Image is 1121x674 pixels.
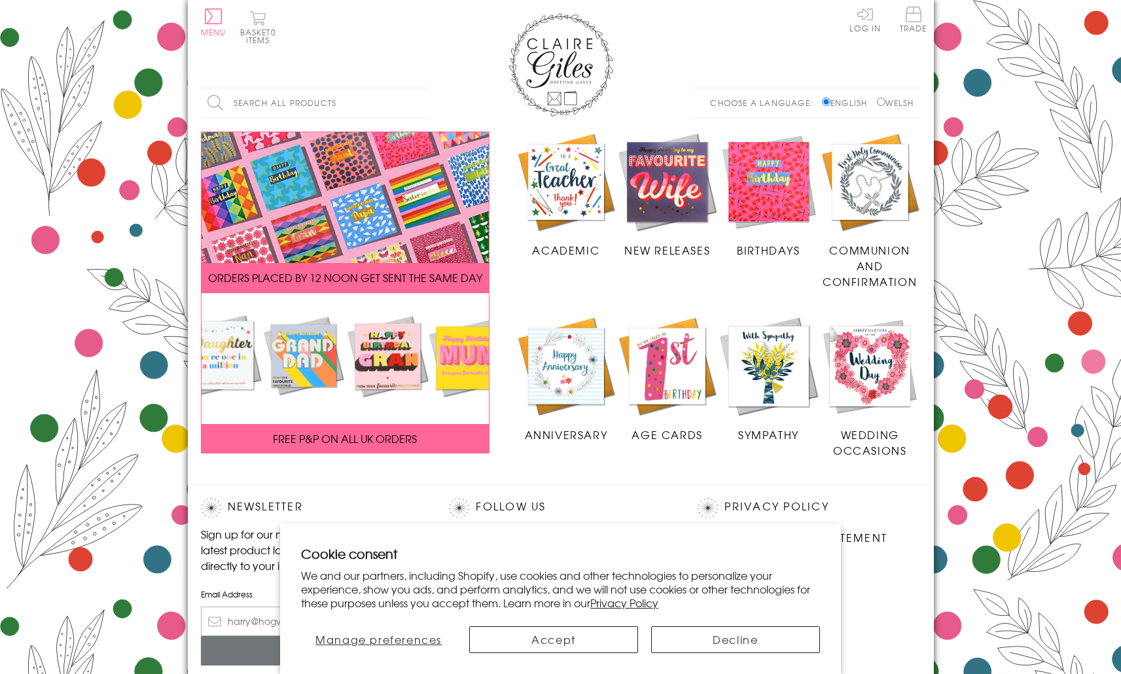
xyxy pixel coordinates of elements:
input: Search all products [201,88,430,118]
a: Age Cards [616,315,718,442]
span: Birthdays [737,242,800,258]
button: Menu [201,9,226,36]
h2: Cookie consent [301,544,820,563]
span: Sympathy [738,427,799,442]
input: English [822,98,830,106]
a: Wedding Occasions [819,315,921,458]
span: New Releases [624,242,710,258]
a: Privacy Policy [590,595,658,611]
input: Subscribe [201,636,423,665]
label: English [822,97,874,109]
span: Manage preferences [315,631,442,647]
input: Search [417,88,430,118]
button: Basket0 items [240,10,276,44]
a: Birthdays [718,132,819,258]
span: Anniversary [525,427,608,442]
a: Log In [849,7,881,32]
a: Privacy Policy [724,498,828,516]
input: Welsh [877,98,885,106]
span: Communion and Confirmation [823,242,917,289]
button: Manage preferences [301,626,456,653]
p: We and our partners, including Shopify, use cookies and other technologies to personalize your ex... [301,569,820,609]
span: Trade [900,7,927,32]
h2: Follow Us [449,498,671,518]
a: Anniversary [516,315,617,442]
input: harry@hogwarts.edu [201,607,423,636]
span: Age Cards [632,427,702,442]
span: ORDERS PLACED BY 12 NOON GET SENT THE SAME DAY [208,270,482,285]
button: Decline [651,626,820,653]
span: Academic [532,242,599,258]
p: Sign up for our newsletter to receive the latest product launches, news and offers directly to yo... [201,526,423,573]
span: Wedding Occasions [833,427,906,458]
a: Communion and Confirmation [819,132,921,290]
span: Menu [201,26,226,38]
a: Sympathy [718,315,819,442]
p: Choose a language: [710,97,819,109]
label: Email Address [201,588,423,600]
h2: Newsletter [201,498,423,518]
img: Claire Giles Greetings Cards [508,13,613,116]
span: 0 items [246,26,276,46]
label: Welsh [877,97,914,109]
button: Accept [469,626,638,653]
a: New Releases [616,132,718,258]
span: FREE P&P ON ALL UK ORDERS [273,431,417,446]
a: Trade [900,7,927,35]
a: Academic [516,132,617,258]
